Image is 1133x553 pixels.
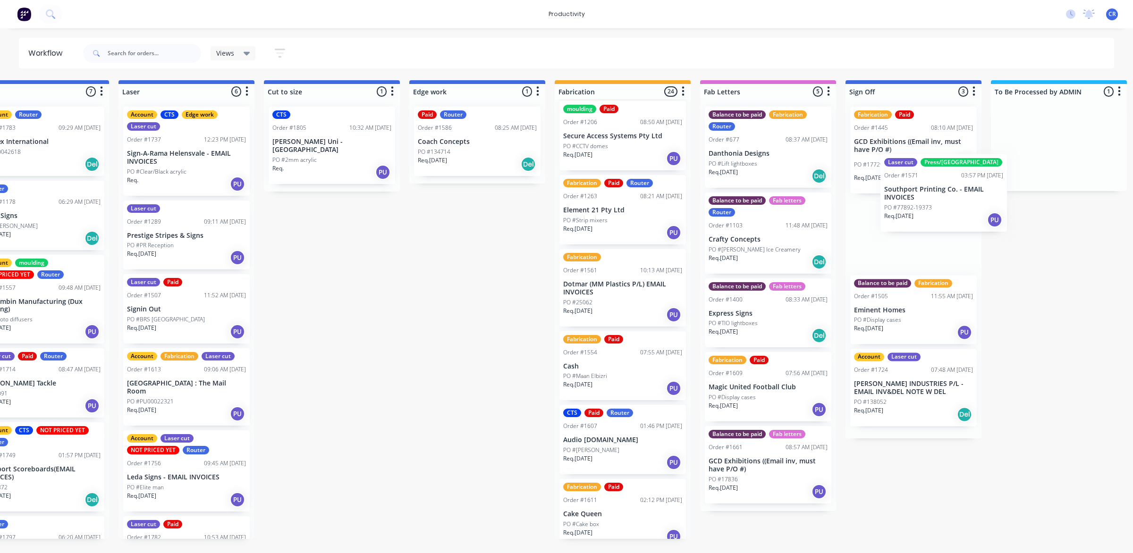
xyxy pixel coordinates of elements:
div: productivity [544,7,590,21]
input: Search for orders... [108,44,201,63]
span: CR [1108,10,1116,18]
div: Workflow [28,48,67,59]
span: Views [216,48,234,58]
img: Factory [17,7,31,21]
